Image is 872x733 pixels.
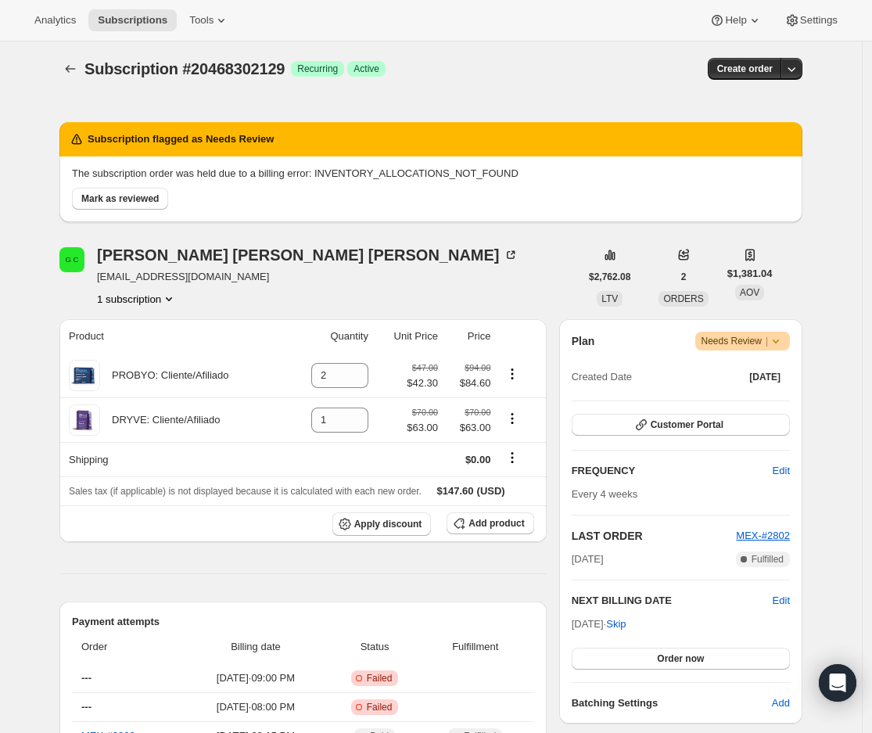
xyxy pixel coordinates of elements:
span: Failed [367,672,393,684]
h2: FREQUENCY [572,463,773,479]
button: [DATE] [740,366,790,388]
span: [DATE] · 08:00 PM [188,699,324,715]
span: Created Date [572,369,632,385]
span: Customer Portal [651,419,723,431]
button: Skip [597,612,635,637]
div: [PERSON_NAME] [PERSON_NAME] [PERSON_NAME] [97,247,519,263]
button: Product actions [500,365,525,383]
button: Mark as reviewed [72,188,168,210]
span: [DATE] [749,371,780,383]
button: Edit [763,458,799,483]
h2: Payment attempts [72,614,534,630]
a: MEX-#2802 [736,530,790,541]
span: Subscriptions [98,14,167,27]
button: Add [763,691,799,716]
h6: Batching Settings [572,695,772,711]
span: AOV [740,287,759,298]
h2: Plan [572,333,595,349]
span: [EMAIL_ADDRESS][DOMAIN_NAME] [97,269,519,285]
text: G C [65,255,78,264]
span: [DATE] · 09:00 PM [188,670,324,686]
div: DRYVE: Cliente/Afiliado [100,412,221,428]
img: product img [69,360,100,391]
button: Analytics [25,9,85,31]
small: $94.00 [465,363,490,372]
span: Needs Review [702,333,784,349]
span: Add [772,695,790,711]
span: Sales tax (if applicable) is not displayed because it is calculated with each new order. [69,486,422,497]
span: LTV [601,293,618,304]
span: Active [353,63,379,75]
span: ORDERS [663,293,703,304]
span: $42.30 [407,375,438,391]
th: Quantity [286,319,373,354]
button: Product actions [500,410,525,427]
button: Order now [572,648,790,670]
small: $70.00 [465,408,490,417]
span: Billing date [188,639,324,655]
span: Help [725,14,746,27]
button: 2 [672,266,696,288]
th: Unit Price [373,319,443,354]
span: Mark as reviewed [81,192,159,205]
h2: Subscription flagged as Needs Review [88,131,274,147]
button: Help [700,9,771,31]
span: Every 4 weeks [572,488,638,500]
button: Edit [773,593,790,609]
button: Tools [180,9,239,31]
th: Product [59,319,286,354]
span: $63.00 [407,420,438,436]
span: Edit [773,463,790,479]
span: --- [81,672,92,684]
span: Analytics [34,14,76,27]
span: Fulfillment [426,639,525,655]
span: (USD) [474,483,505,499]
div: Open Intercom Messenger [819,664,856,702]
span: $1,381.04 [727,266,773,282]
span: --- [81,701,92,713]
button: Subscriptions [88,9,177,31]
span: $84.60 [447,375,490,391]
p: The subscription order was held due to a billing error: INVENTORY_ALLOCATIONS_NOT_FOUND [72,166,790,181]
span: Status [332,639,417,655]
small: $70.00 [412,408,438,417]
h2: LAST ORDER [572,528,737,544]
span: [DATE] · [572,618,626,630]
button: Create order [708,58,782,80]
span: Gabriela Antonia Chacon Ramos [59,247,84,272]
span: Failed [367,701,393,713]
div: PROBYO: Cliente/Afiliado [100,368,229,383]
span: Settings [800,14,838,27]
span: Apply discount [354,518,422,530]
button: Settings [775,9,847,31]
button: Add product [447,512,533,534]
th: Price [443,319,495,354]
span: $63.00 [447,420,490,436]
th: Order [72,630,184,664]
span: Subscription #20468302129 [84,60,285,77]
span: $0.00 [465,454,491,465]
button: Shipping actions [500,449,525,466]
button: Product actions [97,291,177,307]
th: Shipping [59,442,286,476]
small: $47.00 [412,363,438,372]
span: Order now [657,652,704,665]
button: $2,762.08 [580,266,640,288]
button: Customer Portal [572,414,790,436]
button: Subscriptions [59,58,81,80]
span: $147.60 [437,485,474,497]
h2: NEXT BILLING DATE [572,593,773,609]
span: [DATE] [572,552,604,567]
span: Create order [717,63,773,75]
button: Apply discount [332,512,432,536]
span: Fulfilled [752,553,784,566]
img: product img [69,404,100,436]
span: $2,762.08 [589,271,630,283]
span: 2 [681,271,687,283]
span: Skip [606,616,626,632]
button: MEX-#2802 [736,528,790,544]
span: Recurring [297,63,338,75]
span: | [766,335,768,347]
